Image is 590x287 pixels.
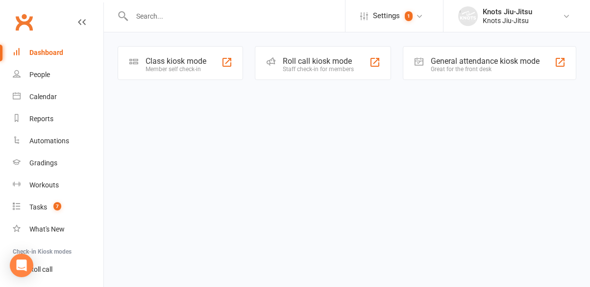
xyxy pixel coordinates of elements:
[10,254,33,277] div: Open Intercom Messenger
[283,56,354,66] div: Roll call kiosk mode
[29,49,63,56] div: Dashboard
[13,130,103,152] a: Automations
[405,11,413,21] span: 1
[13,42,103,64] a: Dashboard
[13,86,103,108] a: Calendar
[431,56,540,66] div: General attendance kiosk mode
[13,108,103,130] a: Reports
[29,265,52,273] div: Roll call
[12,10,36,34] a: Clubworx
[29,115,53,123] div: Reports
[129,9,345,23] input: Search...
[483,7,532,16] div: Knots Jiu-Jitsu
[458,6,478,26] img: thumb_image1637287962.png
[283,66,354,73] div: Staff check-in for members
[13,174,103,196] a: Workouts
[53,202,61,210] span: 7
[29,93,57,101] div: Calendar
[13,259,103,281] a: Roll call
[29,71,50,78] div: People
[29,181,59,189] div: Workouts
[146,66,206,73] div: Member self check-in
[13,196,103,218] a: Tasks 7
[29,159,57,167] div: Gradings
[146,56,206,66] div: Class kiosk mode
[373,5,400,27] span: Settings
[29,203,47,211] div: Tasks
[483,16,532,25] div: Knots Jiu-Jitsu
[13,152,103,174] a: Gradings
[29,225,65,233] div: What's New
[13,64,103,86] a: People
[13,218,103,240] a: What's New
[29,137,69,145] div: Automations
[431,66,540,73] div: Great for the front desk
